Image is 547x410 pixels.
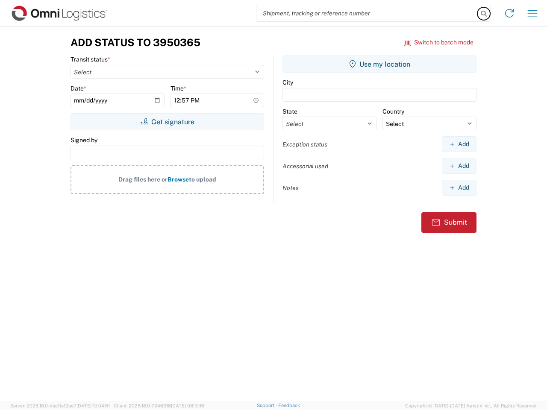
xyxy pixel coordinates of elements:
[282,79,293,86] label: City
[256,5,478,21] input: Shipment, tracking or reference number
[442,180,476,196] button: Add
[71,85,86,92] label: Date
[71,36,200,49] h3: Add Status to 3950365
[405,402,537,410] span: Copyright © [DATE]-[DATE] Agistix Inc., All Rights Reserved
[282,184,299,192] label: Notes
[71,56,110,63] label: Transit status
[189,176,216,183] span: to upload
[382,108,404,115] label: Country
[168,176,189,183] span: Browse
[71,113,264,130] button: Get signature
[10,403,110,408] span: Server: 2025.18.0-daa1fe12ee7
[71,136,97,144] label: Signed by
[421,212,476,233] button: Submit
[282,162,328,170] label: Accessorial used
[257,403,278,408] a: Support
[404,35,473,50] button: Switch to batch mode
[282,141,327,148] label: Exception status
[442,158,476,174] button: Add
[118,176,168,183] span: Drag files here or
[171,85,186,92] label: Time
[171,403,204,408] span: [DATE] 08:10:16
[278,403,300,408] a: Feedback
[282,108,297,115] label: State
[114,403,204,408] span: Client: 2025.18.0-7346316
[442,136,476,152] button: Add
[282,56,476,73] button: Use my location
[76,403,110,408] span: [DATE] 10:04:51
